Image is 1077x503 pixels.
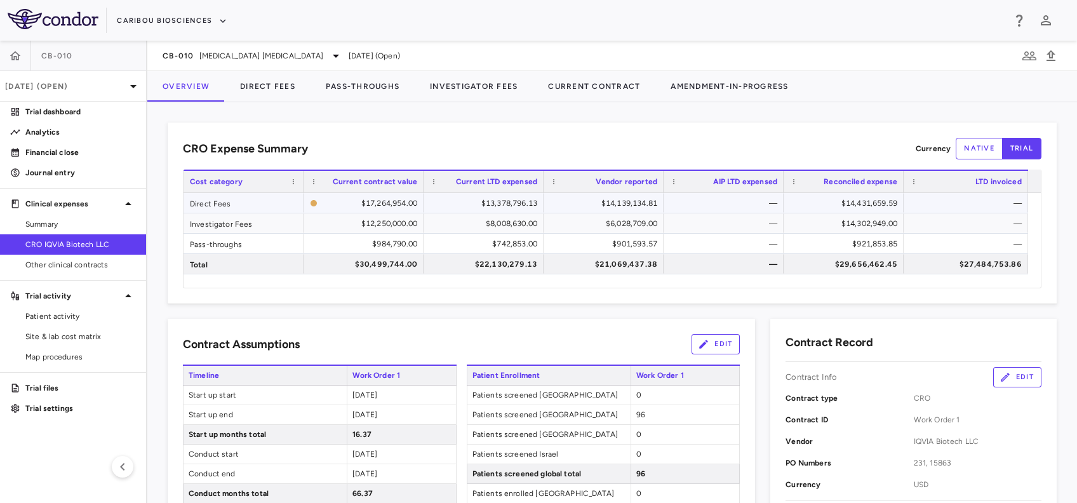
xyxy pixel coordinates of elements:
[675,234,777,254] div: —
[914,414,1041,426] span: Work Order 1
[352,410,377,419] span: [DATE]
[184,484,347,503] span: Conduct months total
[786,392,913,404] p: Contract type
[25,126,136,138] p: Analytics
[333,177,417,186] span: Current contract value
[555,234,657,254] div: $901,593.57
[184,193,304,213] div: Direct Fees
[914,479,1041,490] span: USD
[1002,138,1041,159] button: trial
[636,489,641,498] span: 0
[786,479,913,490] p: Currency
[199,50,323,62] span: [MEDICAL_DATA] [MEDICAL_DATA]
[25,167,136,178] p: Journal entry
[25,403,136,414] p: Trial settings
[636,430,641,439] span: 0
[352,489,373,498] span: 66.37
[795,193,897,213] div: $14,431,659.59
[824,177,897,186] span: Reconciled expense
[675,193,777,213] div: —
[25,239,136,250] span: CRO IQVIA Biotech LLC
[435,254,537,274] div: $22,130,279.13
[555,193,657,213] div: $14,139,134.81
[183,336,300,353] h6: Contract Assumptions
[25,311,136,322] span: Patient activity
[183,140,308,158] h6: CRO Expense Summary
[25,106,136,117] p: Trial dashboard
[435,193,537,213] div: $13,378,796.13
[184,386,347,405] span: Start up start
[456,177,537,186] span: Current LTD expensed
[184,425,347,444] span: Start up months total
[636,450,641,459] span: 0
[435,234,537,254] div: $742,853.00
[117,11,227,31] button: Caribou Biosciences
[915,254,1022,274] div: $27,484,753.86
[713,177,777,186] span: AIP LTD expensed
[25,382,136,394] p: Trial files
[25,218,136,230] span: Summary
[786,334,873,351] h6: Contract Record
[975,177,1022,186] span: LTD invoiced
[636,469,645,478] span: 96
[163,51,194,61] span: CB-010
[315,213,417,234] div: $12,250,000.00
[467,386,631,405] span: Patients screened [GEOGRAPHIC_DATA]
[916,143,951,154] p: Currency
[915,234,1022,254] div: —
[184,254,304,274] div: Total
[25,290,121,302] p: Trial activity
[786,436,913,447] p: Vendor
[467,464,631,483] span: Patients screened global total
[795,254,897,274] div: $29,656,462.45
[675,254,777,274] div: —
[323,193,417,213] div: $17,264,954.00
[347,366,456,385] span: Work Order 1
[786,457,913,469] p: PO Numbers
[8,9,98,29] img: logo-full-BYUhSk78.svg
[5,81,126,92] p: [DATE] (Open)
[467,405,631,424] span: Patients screened [GEOGRAPHIC_DATA]
[184,464,347,483] span: Conduct end
[555,213,657,234] div: $6,028,709.00
[352,430,371,439] span: 16.37
[225,71,311,102] button: Direct Fees
[596,177,657,186] span: Vendor reported
[315,254,417,274] div: $30,499,744.00
[435,213,537,234] div: $8,008,630.00
[311,71,415,102] button: Pass-Throughs
[183,366,347,385] span: Timeline
[675,213,777,234] div: —
[655,71,803,102] button: Amendment-In-Progress
[914,457,1041,469] span: 231, 15863
[190,177,243,186] span: Cost category
[914,392,1041,404] span: CRO
[993,367,1041,387] button: Edit
[25,147,136,158] p: Financial close
[349,50,400,62] span: [DATE] (Open)
[184,234,304,253] div: Pass-throughs
[310,194,417,212] span: The contract record and uploaded budget values do not match. Please review the contract record an...
[467,366,631,385] span: Patient Enrollment
[352,450,377,459] span: [DATE]
[184,213,304,233] div: Investigator Fees
[25,198,121,210] p: Clinical expenses
[631,366,740,385] span: Work Order 1
[692,334,740,354] button: Edit
[352,391,377,399] span: [DATE]
[636,410,645,419] span: 96
[915,193,1022,213] div: —
[184,445,347,464] span: Conduct start
[415,71,533,102] button: Investigator Fees
[555,254,657,274] div: $21,069,437.38
[467,445,631,464] span: Patients screened Israel
[467,484,631,503] span: Patients enrolled [GEOGRAPHIC_DATA]
[467,425,631,444] span: Patients screened [GEOGRAPHIC_DATA]
[25,259,136,271] span: Other clinical contracts
[25,331,136,342] span: Site & lab cost matrix
[315,234,417,254] div: $984,790.00
[795,234,897,254] div: $921,853.85
[41,51,73,61] span: CB-010
[636,391,641,399] span: 0
[25,351,136,363] span: Map procedures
